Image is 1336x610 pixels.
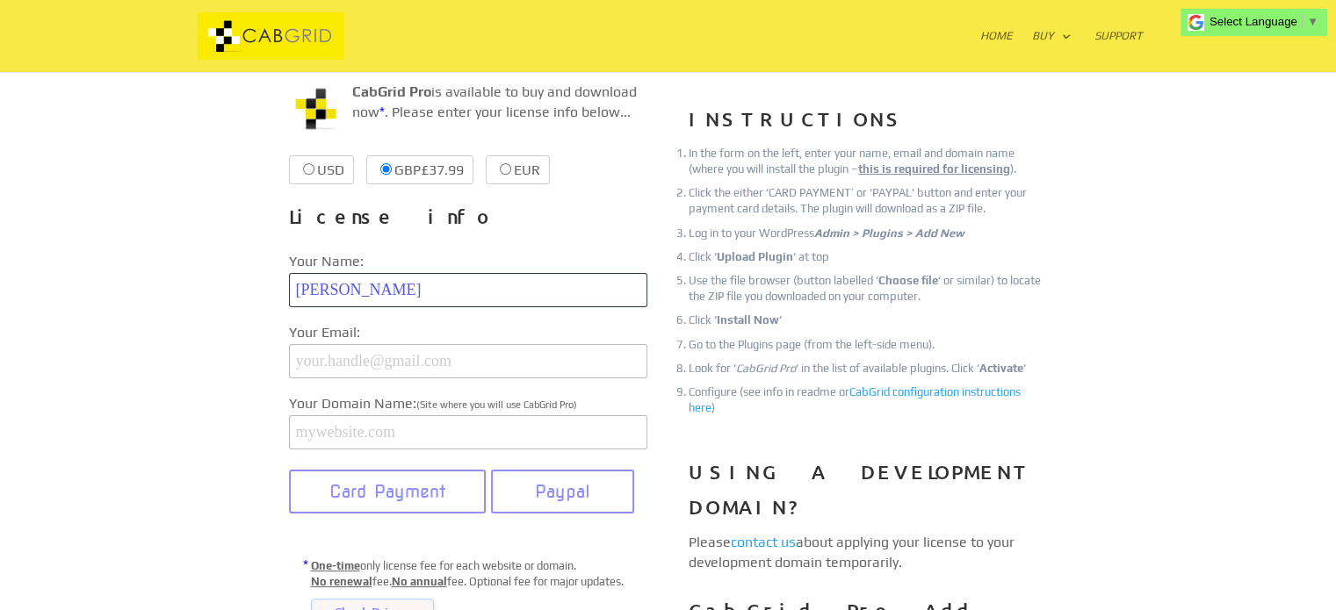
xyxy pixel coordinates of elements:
h3: INSTRUCTIONS [689,102,1047,146]
a: contact us [731,534,796,550]
li: Look for ‘ ‘ in the list of available plugins. Click ‘ ‘ [689,361,1047,377]
h3: License info [289,199,647,243]
label: Your Email: [289,321,647,344]
u: No renewal [311,575,372,588]
a: Support [1094,30,1143,72]
li: Configure (see info in readme or ) [689,384,1047,416]
li: Click ‘ ‘ [689,312,1047,328]
u: No annual [392,575,447,588]
span: Select Language [1210,15,1297,28]
a: Home [980,30,1013,72]
u: One-time [311,559,360,572]
input: USD [303,163,314,175]
input: Firstname Lastname [289,273,647,307]
p: is available to buy and download now . Please enter your license info below... [289,83,647,136]
button: Paypal [491,470,634,513]
label: Your Domain Name: [289,392,647,415]
li: Click ‘ ‘ at top [689,249,1047,265]
label: EUR [486,155,550,184]
input: GBP£37.99 [380,163,392,175]
em: Admin > Plugins > Add New [814,226,964,240]
img: CabGrid WordPress Plugin [289,83,342,135]
label: GBP [366,155,473,184]
span: (Site where you will use CabGrid Pro) [416,399,577,410]
strong: Upload Plugin [717,250,793,263]
strong: Activate [979,362,1023,375]
strong: Install Now [717,313,779,327]
input: your.handle@gmail.com [289,344,647,378]
strong: Choose file [878,274,938,287]
span: ▼ [1307,15,1318,28]
span: ​ [1302,15,1303,28]
input: mywebsite.com [289,415,647,449]
a: Select Language​ [1210,15,1318,28]
input: EUR [500,163,511,175]
li: Click the either ‘CARD PAYMENT’ or 'PAYPAL' button and enter your payment card details. The plugi... [689,185,1047,217]
a: Buy [1032,30,1072,72]
li: Go to the Plugins page (from the left-side menu). [689,337,1047,353]
li: Use the file browser (button labelled ‘ ‘ or similar) to locate the ZIP file you downloaded on yo... [689,273,1047,305]
label: Your Name: [289,250,647,273]
img: CabGrid [198,12,345,61]
em: CabGrid Pro [736,362,796,375]
label: USD [289,155,354,184]
li: In the form on the left, enter your name, email and domain name (where you will install the plugi... [689,146,1047,177]
u: this is required for licensing [858,162,1010,176]
button: Card Payment [289,470,487,513]
p: Please about applying your license to your development domain temporarily. [689,533,1047,572]
h3: USING A DEVELOPMENT DOMAIN? [689,455,1047,533]
li: Log in to your WordPress [689,226,1047,241]
span: £37.99 [421,161,464,178]
strong: CabGrid Pro [352,83,431,100]
a: CabGrid configuration instructions here [689,385,1021,414]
